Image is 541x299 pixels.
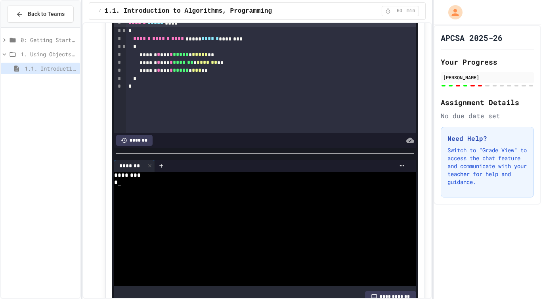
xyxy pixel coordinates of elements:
[441,97,534,108] h2: Assignment Details
[443,74,531,81] div: [PERSON_NAME]
[447,134,527,143] h3: Need Help?
[393,8,406,14] span: 60
[21,36,77,44] span: 0: Getting Started
[447,146,527,186] p: Switch to "Grade View" to access the chat feature and communicate with your teacher for help and ...
[440,3,465,21] div: My Account
[441,32,503,43] h1: APCSA 2025-26
[21,50,77,58] span: 1. Using Objects and Methods
[25,64,77,73] span: 1.1. Introduction to Algorithms, Programming, and Compilers
[99,8,101,14] span: /
[7,6,74,23] button: Back to Teams
[441,111,534,121] div: No due date set
[441,56,534,67] h2: Your Progress
[407,8,415,14] span: min
[105,6,329,16] span: 1.1. Introduction to Algorithms, Programming, and Compilers
[28,10,65,18] span: Back to Teams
